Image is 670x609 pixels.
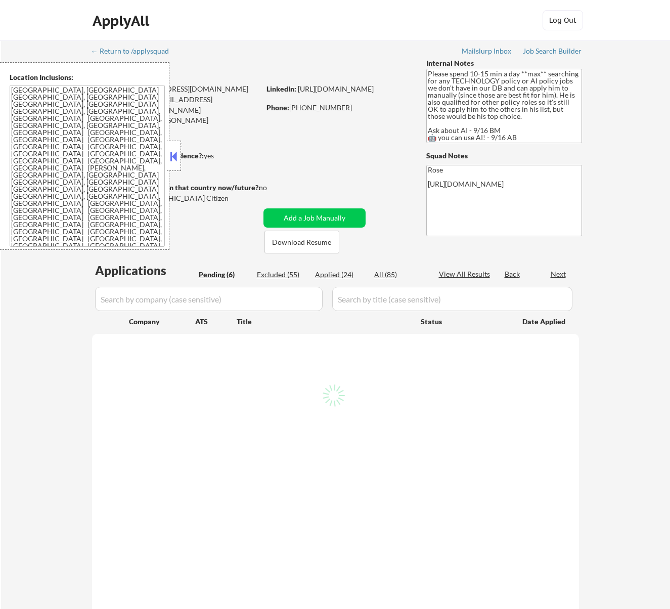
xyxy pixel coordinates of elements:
a: Mailslurp Inbox [462,47,512,57]
div: View All Results [439,269,493,279]
div: Excluded (55) [257,270,307,280]
div: Internal Notes [426,58,582,68]
div: Location Inclusions: [10,72,165,82]
div: Next [551,269,567,279]
div: Pending (6) [199,270,249,280]
div: ATS [195,317,237,327]
div: [PHONE_NUMBER] [266,103,410,113]
button: Download Resume [264,231,339,253]
div: Squad Notes [426,151,582,161]
div: Mailslurp Inbox [462,48,512,55]
div: All (85) [374,270,425,280]
div: ← Return to /applysquad [91,48,178,55]
input: Search by title (case sensitive) [332,287,572,311]
input: Search by company (case sensitive) [95,287,323,311]
button: Add a Job Manually [263,208,366,228]
strong: Phone: [266,103,289,112]
div: Job Search Builder [523,48,582,55]
div: Company [129,317,195,327]
div: ApplyAll [93,12,152,29]
div: Status [421,312,508,330]
div: Applications [95,265,195,277]
button: Log Out [543,10,583,30]
div: [PERSON_NAME] [92,66,300,78]
strong: LinkedIn: [266,84,296,93]
a: ← Return to /applysquad [91,47,178,57]
div: Applied (24) [315,270,366,280]
div: Title [237,317,411,327]
div: Date Applied [522,317,567,327]
a: [URL][DOMAIN_NAME] [298,84,374,93]
div: Back [505,269,521,279]
div: no [259,183,288,193]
